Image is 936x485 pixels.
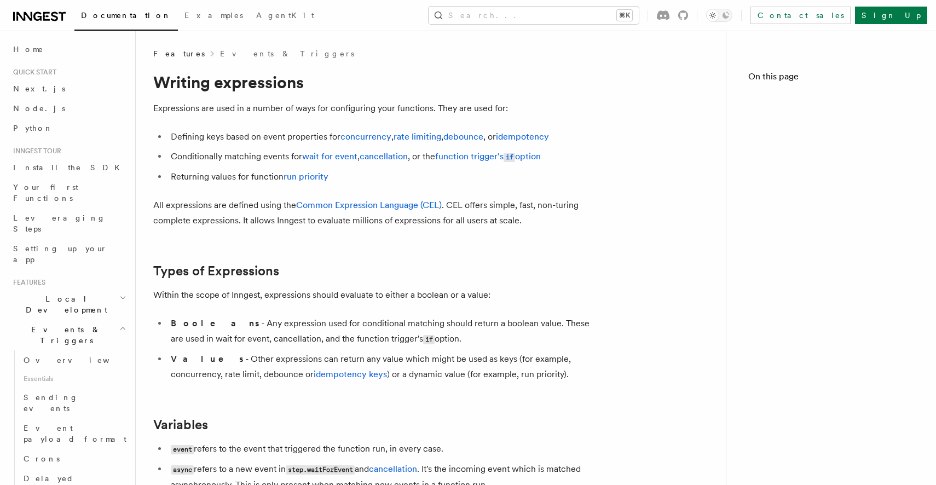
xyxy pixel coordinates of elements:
span: Your first Functions [13,183,78,203]
code: step.waitForEvent [286,465,355,475]
span: Examples [184,11,243,20]
a: function trigger'sifoption [435,151,541,161]
li: - Other expressions can return any value which might be used as keys (for example, concurrency, r... [167,351,591,382]
span: Home [13,44,44,55]
a: Overview [19,350,129,370]
a: Sign Up [855,7,927,24]
span: Essentials [19,370,129,388]
a: Documentation [74,3,178,31]
span: Sending events [24,393,78,413]
a: Your first Functions [9,177,129,208]
a: idempotency [496,131,549,142]
li: refers to the event that triggered the function run, in every case. [167,441,591,457]
a: Python [9,118,129,138]
a: Events & Triggers [220,48,354,59]
p: All expressions are defined using the . CEL offers simple, fast, non-turing complete expressions.... [153,198,591,228]
a: cancellation [360,151,408,161]
a: Crons [19,449,129,469]
button: Toggle dark mode [706,9,732,22]
a: Types of Expressions [153,263,279,279]
li: Returning values for function [167,169,591,184]
button: Local Development [9,289,129,320]
a: Examples [178,3,250,30]
a: Leveraging Steps [9,208,129,239]
p: Within the scope of Inngest, expressions should evaluate to either a boolean or a value: [153,287,591,303]
a: idempotency keys [314,369,387,379]
a: concurrency [340,131,391,142]
span: Documentation [81,11,171,20]
a: Contact sales [750,7,851,24]
p: Expressions are used in a number of ways for configuring your functions. They are used for: [153,101,591,116]
span: Features [9,278,45,287]
h1: Writing expressions [153,72,591,92]
a: Home [9,39,129,59]
a: Event payload format [19,418,129,449]
span: Quick start [9,68,56,77]
kbd: ⌘K [617,10,632,21]
a: Setting up your app [9,239,129,269]
span: Next.js [13,84,65,93]
span: Install the SDK [13,163,126,172]
a: Next.js [9,79,129,99]
code: event [171,445,194,454]
a: Node.js [9,99,129,118]
span: AgentKit [256,11,314,20]
a: run priority [284,171,328,182]
a: debounce [443,131,483,142]
a: Install the SDK [9,158,129,177]
code: if [423,335,435,344]
li: - Any expression used for conditional matching should return a boolean value. These are used in w... [167,316,591,347]
span: Setting up your app [13,244,107,264]
code: async [171,465,194,475]
span: Features [153,48,205,59]
a: rate limiting [394,131,441,142]
strong: Booleans [171,318,261,328]
code: if [504,153,515,162]
li: Defining keys based on event properties for , , , or [167,129,591,145]
a: AgentKit [250,3,321,30]
span: Node.js [13,104,65,113]
li: Conditionally matching events for , , or the [167,149,591,165]
span: Local Development [9,293,119,315]
a: cancellation [369,464,417,474]
span: Event payload format [24,424,126,443]
span: Python [13,124,53,132]
a: Variables [153,417,208,432]
span: Crons [24,454,60,463]
span: Events & Triggers [9,324,119,346]
a: wait for event [302,151,357,161]
a: Sending events [19,388,129,418]
button: Events & Triggers [9,320,129,350]
button: Search...⌘K [429,7,639,24]
strong: Values [171,354,245,364]
h4: On this page [748,70,914,88]
span: Inngest tour [9,147,61,155]
a: Common Expression Language (CEL) [296,200,442,210]
span: Overview [24,356,136,365]
span: Leveraging Steps [13,213,106,233]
